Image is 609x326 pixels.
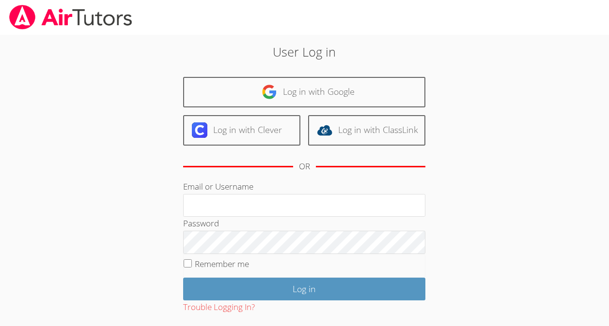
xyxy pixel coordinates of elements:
label: Remember me [195,258,249,269]
a: Log in with ClassLink [308,115,425,146]
label: Email or Username [183,181,253,192]
a: Log in with Google [183,77,425,107]
button: Trouble Logging In? [183,300,255,314]
img: clever-logo-6eab21bc6e7a338710f1a6ff85c0baf02591cd810cc4098c63d3a4b26e2feb20.svg [192,122,207,138]
img: google-logo-50288ca7cdecda66e5e0955fdab243c47b7ad437acaf1139b6f446037453330a.svg [262,84,277,100]
h2: User Log in [140,43,469,61]
input: Log in [183,278,425,300]
a: Log in with Clever [183,115,300,146]
label: Password [183,218,219,229]
img: classlink-logo-d6bb404cc1216ec64c9a2012d9dc4662098be43eaf13dc465df04b49fa7ab582.svg [317,122,332,138]
div: OR [299,160,310,174]
img: airtutors_banner-c4298cdbf04f3fff15de1276eac7730deb9818008684d7c2e4769d2f7ddbe033.png [8,5,133,30]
